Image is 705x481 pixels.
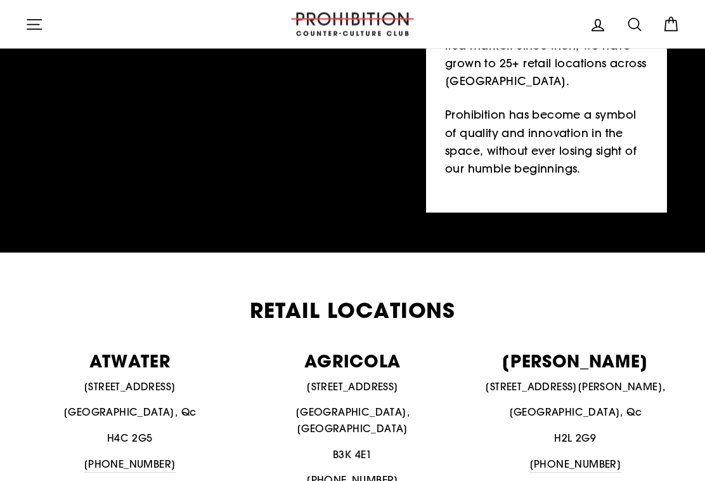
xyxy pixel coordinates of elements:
[248,353,456,370] p: AGRICOLA
[25,353,234,370] p: ATWATER
[471,431,680,447] p: H2L 2G9
[445,107,648,178] p: Prohibition has become a symbol of quality and innovation in the space, without ever losing sight...
[471,353,680,370] p: [PERSON_NAME]
[25,379,234,396] p: [STREET_ADDRESS]
[471,379,680,396] p: [STREET_ADDRESS][PERSON_NAME],
[248,447,456,464] p: B3K 4E1
[471,405,680,421] p: [GEOGRAPHIC_DATA], Qc
[289,13,416,36] img: PROHIBITION COUNTER-CULTURE CLUB
[529,457,622,474] a: [PHONE_NUMBER]
[25,405,234,421] p: [GEOGRAPHIC_DATA], Qc
[248,405,456,437] p: [GEOGRAPHIC_DATA], [GEOGRAPHIC_DATA]
[248,379,456,396] p: [STREET_ADDRESS]
[84,457,176,474] a: [PHONE_NUMBER]
[25,301,680,322] h2: Retail Locations
[25,431,234,447] p: H4C 2G5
